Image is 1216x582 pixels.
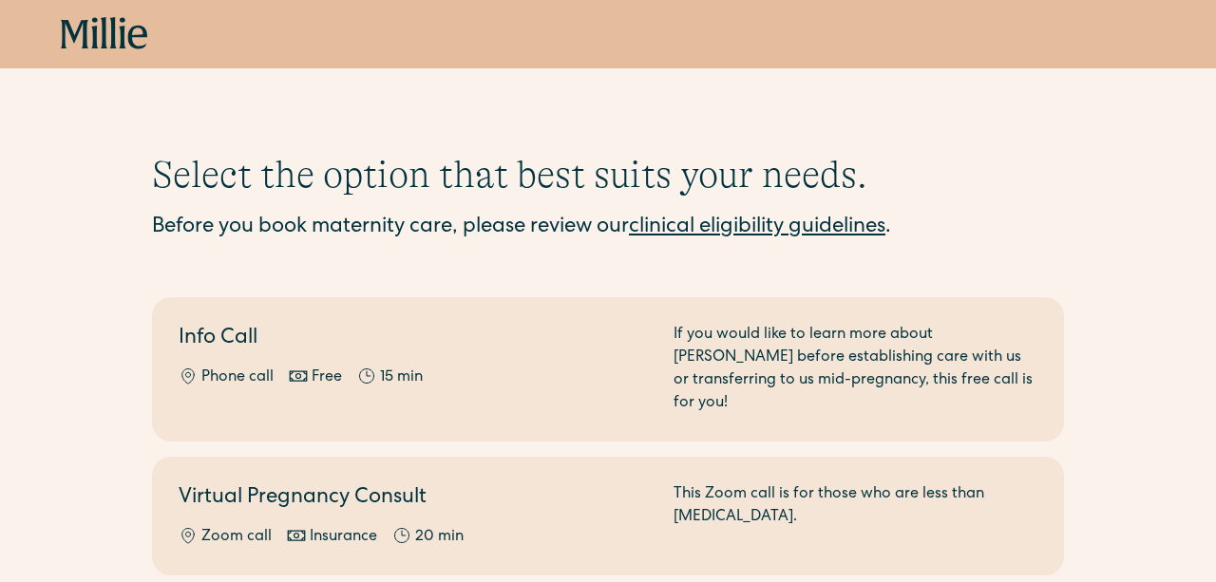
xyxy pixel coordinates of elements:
[674,324,1037,415] div: If you would like to learn more about [PERSON_NAME] before establishing care with us or transferr...
[380,366,423,389] div: 15 min
[310,526,377,549] div: Insurance
[201,366,274,389] div: Phone call
[152,297,1064,441] a: Info CallPhone callFree15 minIf you would like to learn more about [PERSON_NAME] before establish...
[152,152,1064,197] h1: Select the option that best suits your needs.
[179,324,651,355] h2: Info Call
[179,483,651,515] h2: Virtual Pregnancy Consult
[152,213,1064,244] div: Before you book maternity care, please review our .
[629,217,885,238] a: clinical eligibility guidelines
[415,526,464,549] div: 20 min
[201,526,272,549] div: Zoom call
[674,483,1037,549] div: This Zoom call is for those who are less than [MEDICAL_DATA].
[312,366,342,389] div: Free
[152,457,1064,575] a: Virtual Pregnancy ConsultZoom callInsurance20 minThis Zoom call is for those who are less than [M...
